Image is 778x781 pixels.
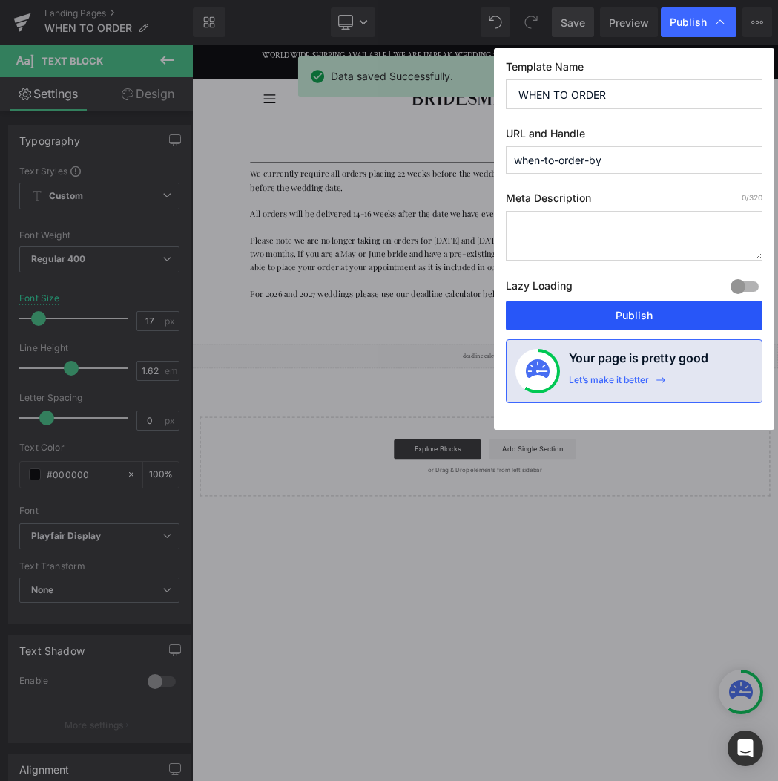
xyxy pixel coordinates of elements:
[506,192,762,211] label: Meta Description
[742,193,762,202] span: /320
[670,16,707,29] span: Publish
[506,60,762,79] label: Template Name
[569,374,649,393] div: Let’s make it better
[455,605,588,635] a: Add Single Section
[728,731,763,766] div: Open Intercom Messenger
[506,276,573,301] label: Lazy Loading
[526,359,550,383] img: onboarding-status.svg
[506,301,762,330] button: Publish
[569,349,708,374] h4: Your page is pretty good
[506,127,762,146] label: URL and Handle
[329,61,569,105] img: Bridesmaidbyjb
[742,193,746,202] span: 0
[309,605,443,635] a: Explore Blocks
